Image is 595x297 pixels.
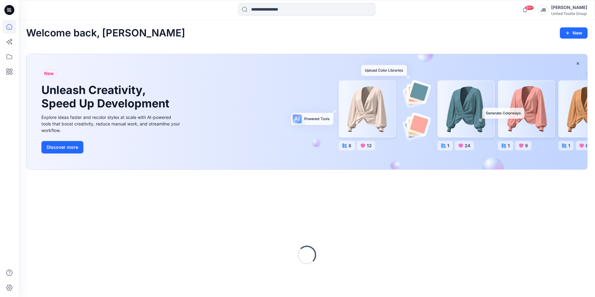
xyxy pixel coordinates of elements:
[44,70,54,77] span: New
[26,27,185,39] h2: Welcome back, [PERSON_NAME]
[525,5,534,10] span: 99+
[41,141,83,153] button: Discover more
[560,27,588,39] button: New
[537,4,549,16] div: JB
[551,11,587,16] div: United Textile Group
[41,141,181,153] a: Discover more
[41,83,172,110] h1: Unleash Creativity, Speed Up Development
[551,4,587,11] div: [PERSON_NAME]
[41,114,181,134] div: Explore ideas faster and recolor styles at scale with AI-powered tools that boost creativity, red...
